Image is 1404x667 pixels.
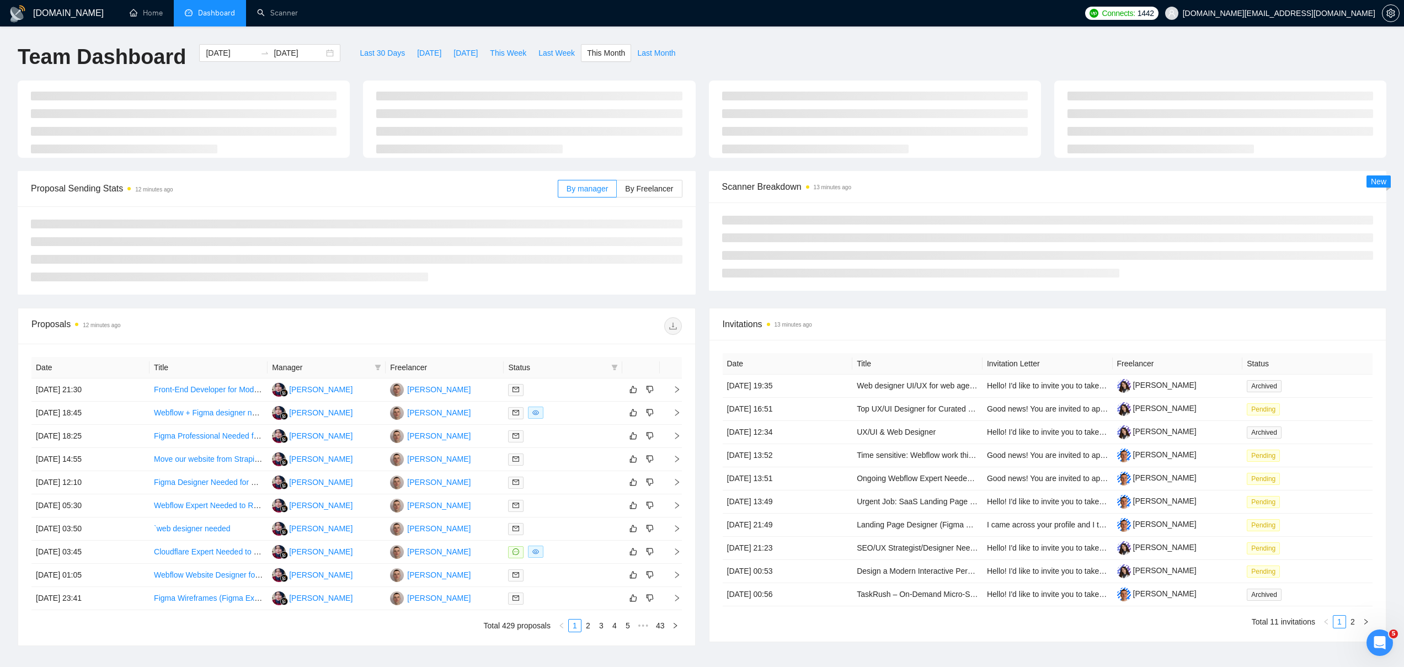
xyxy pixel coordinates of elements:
img: c1HiYZJLYaSzooXHOeWCz3hTd5Ht9aZYjlyY1rp-klCMEt8U_S66z40Q882I276L5Y [1117,495,1131,509]
span: This Week [490,47,526,59]
div: [PERSON_NAME] [407,407,471,419]
span: right [664,501,681,509]
span: Invitations [723,317,1373,331]
span: filter [372,359,383,376]
li: 2 [581,619,595,632]
button: dislike [643,591,656,605]
span: mail [513,572,519,578]
span: setting [1382,9,1399,18]
a: RH[PERSON_NAME] [272,431,353,440]
li: 5 [621,619,634,632]
td: Figma Designer Needed for Website Redesign in WebFlow [150,471,268,494]
div: [PERSON_NAME] [407,476,471,488]
span: Manager [272,361,370,373]
img: RH [272,452,286,466]
img: c1TvrDEnT2cRyVJWuaGrBp4vblnH3gAhIHj-0WWF6XgB1-1I-LIFv2h85ylRMVt1qP [1117,402,1131,416]
span: dislike [646,594,654,602]
img: c1HiYZJLYaSzooXHOeWCz3hTd5Ht9aZYjlyY1rp-klCMEt8U_S66z40Q882I276L5Y [1117,518,1131,532]
button: right [1359,615,1373,628]
span: right [1363,618,1369,625]
a: Pending [1247,451,1284,460]
div: [PERSON_NAME] [289,407,353,419]
a: 2 [582,620,594,632]
a: Webflow + Figma designer needed to create a landing page [154,408,359,417]
button: [DATE] [447,44,484,62]
a: RH[PERSON_NAME] [272,547,353,556]
span: like [629,455,637,463]
a: Archived [1247,381,1286,390]
a: IZ[PERSON_NAME] [390,454,471,463]
img: gigradar-bm.png [280,528,288,536]
span: dislike [646,547,654,556]
td: [DATE] 19:35 [723,375,853,398]
a: [PERSON_NAME] [1117,520,1197,529]
button: dislike [643,476,656,489]
span: dislike [646,478,654,487]
td: UX/UI & Web Designer [852,421,983,444]
td: Top UX/UI Designer for Curated Web Directory MVP (Desktop & Mobile) [852,398,983,421]
button: dislike [643,568,656,581]
span: dislike [646,385,654,394]
span: Status [508,361,606,373]
a: Archived [1247,428,1286,436]
span: Archived [1247,380,1282,392]
img: IZ [390,545,404,559]
h1: Team Dashboard [18,44,186,70]
img: IZ [390,406,404,420]
a: RH[PERSON_NAME] [272,477,353,486]
a: RH[PERSON_NAME] [272,454,353,463]
input: End date [274,47,324,59]
td: [DATE] 13:51 [723,467,853,490]
td: [DATE] 05:30 [31,494,150,517]
button: like [627,499,640,512]
span: This Month [587,47,625,59]
a: UX/UI & Web Designer [857,428,936,436]
div: [PERSON_NAME] [407,499,471,511]
span: user [1168,9,1176,17]
span: Last 30 Days [360,47,405,59]
a: IZ[PERSON_NAME] [390,477,471,486]
a: [PERSON_NAME] [1117,497,1197,505]
li: 1 [1333,615,1346,628]
button: like [627,591,640,605]
td: [DATE] 13:52 [723,444,853,467]
a: IZ[PERSON_NAME] [390,570,471,579]
span: mail [513,409,519,416]
a: Cloudflare Expert Needed to Integrate With Webflow [154,547,333,556]
a: SEO/UX Strategist/Designer Needed for Multiple Services Company [857,543,1090,552]
span: left [1323,618,1330,625]
th: Freelancer [1113,353,1243,375]
a: RH[PERSON_NAME] [272,524,353,532]
span: dashboard [185,9,193,17]
a: Landing Page Designer (Figma + Webflow) [857,520,1005,529]
span: Pending [1247,565,1280,578]
div: [PERSON_NAME] [407,430,471,442]
img: RH [272,591,286,605]
span: right [664,386,681,393]
li: Next 5 Pages [634,619,652,632]
span: right [672,622,679,629]
div: [PERSON_NAME] [407,546,471,558]
td: [DATE] 18:45 [31,402,150,425]
div: [PERSON_NAME] [289,569,353,581]
a: RH[PERSON_NAME] [272,385,353,393]
button: Last 30 Days [354,44,411,62]
a: Top UX/UI Designer for Curated Web Directory MVP (Desktop & Mobile) [857,404,1103,413]
span: ••• [634,619,652,632]
button: dislike [643,383,656,396]
a: Move our website from Strapi CMS to another drag&drop/visual builder [154,455,396,463]
img: gigradar-bm.png [280,551,288,559]
button: dislike [643,429,656,442]
li: Next Page [1359,615,1373,628]
img: c1TvrDEnT2cRyVJWuaGrBp4vblnH3gAhIHj-0WWF6XgB1-1I-LIFv2h85ylRMVt1qP [1117,541,1131,555]
li: 4 [608,619,621,632]
a: Design a Modern Interactive Personal Brand Website [857,567,1039,575]
span: like [629,570,637,579]
span: Pending [1247,403,1280,415]
span: dislike [646,431,654,440]
img: IZ [390,383,404,397]
a: Pending [1247,474,1284,483]
td: [DATE] 12:10 [31,471,150,494]
span: dislike [646,501,654,510]
span: Pending [1247,473,1280,485]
